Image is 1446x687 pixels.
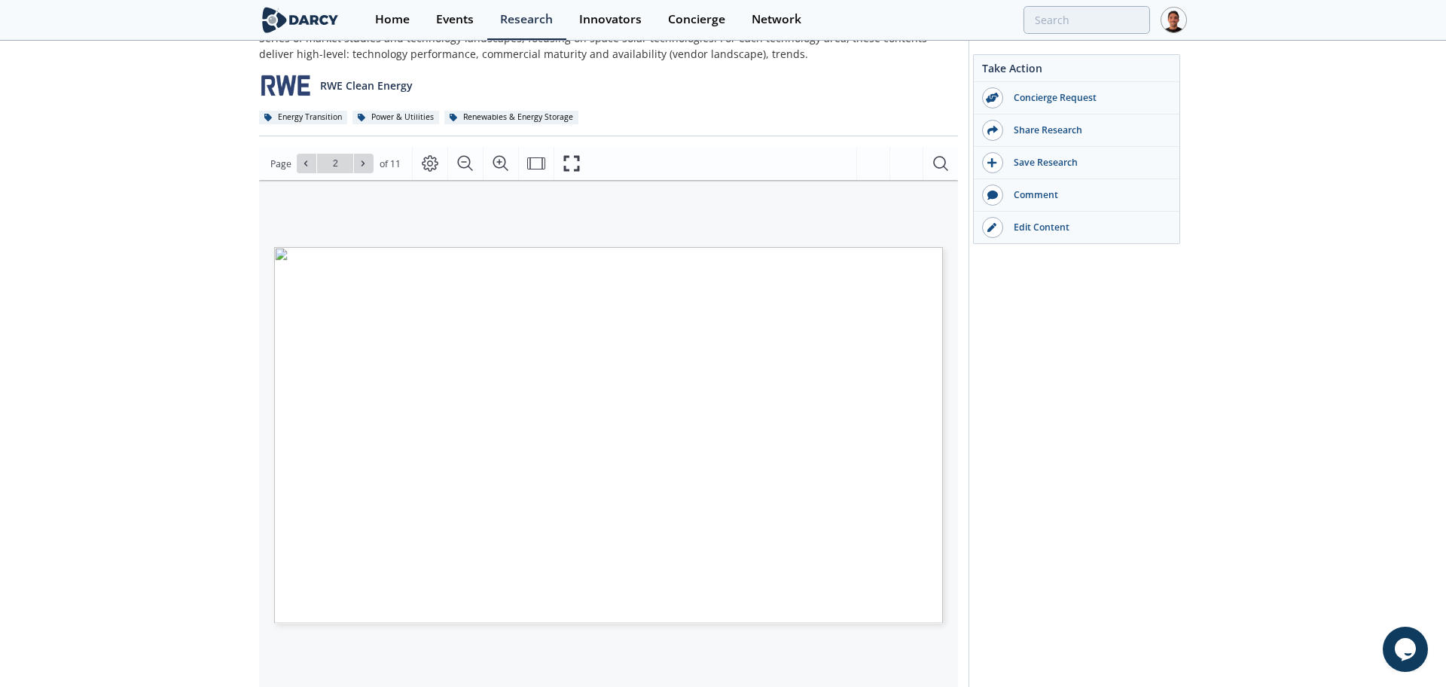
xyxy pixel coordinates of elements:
[974,60,1179,82] div: Take Action
[668,14,725,26] div: Concierge
[1161,7,1187,33] img: Profile
[352,111,439,124] div: Power & Utilities
[752,14,801,26] div: Network
[1003,221,1172,234] div: Edit Content
[1003,188,1172,202] div: Comment
[500,14,553,26] div: Research
[320,78,413,93] p: RWE Clean Energy
[1003,124,1172,137] div: Share Research
[579,14,642,26] div: Innovators
[1383,627,1431,672] iframe: chat widget
[259,111,347,124] div: Energy Transition
[974,212,1179,243] a: Edit Content
[1003,156,1172,169] div: Save Research
[259,30,958,62] div: Series of market studies and technology landscapes, focusing on space solar technologies. For eac...
[375,14,410,26] div: Home
[1023,6,1150,34] input: Advanced Search
[436,14,474,26] div: Events
[1003,91,1172,105] div: Concierge Request
[444,111,578,124] div: Renewables & Energy Storage
[259,7,341,33] img: logo-wide.svg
